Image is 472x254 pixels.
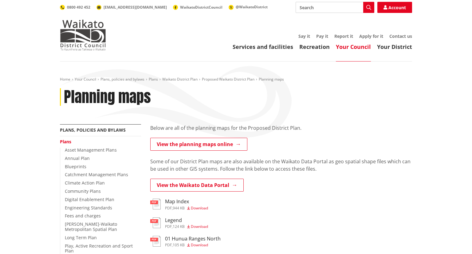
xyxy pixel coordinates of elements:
[236,4,268,10] span: @WaikatoDistrict
[65,180,105,186] a: Climate Action Plan
[60,77,70,82] a: Home
[173,5,222,10] a: WaikatoDistrictCouncil
[100,77,144,82] a: Plans, policies and bylaws
[64,88,151,106] h1: Planning maps
[150,217,161,228] img: document-pdf.svg
[65,147,117,153] a: Asset Management Plans
[149,77,158,82] a: Plans
[65,172,128,177] a: Catchment Management Plans
[150,124,412,132] p: Below are all of the planning maps for the Proposed District Plan.
[104,5,167,10] span: [EMAIL_ADDRESS][DOMAIN_NAME]
[165,205,172,211] span: pdf
[165,199,208,204] h3: Map Index
[180,5,222,10] span: WaikatoDistrictCouncil
[298,33,310,39] a: Say it
[165,243,221,247] div: ,
[165,236,221,242] h3: 01 Hunua Ranges North
[65,205,112,211] a: Engineering Standards
[336,43,371,50] a: Your Council
[150,236,161,247] img: document-pdf.svg
[65,196,114,202] a: Digital Enablement Plan
[173,205,185,211] span: 944 KB
[191,242,208,248] span: Download
[202,77,254,82] a: Proposed Waikato District Plan
[165,217,208,223] h3: Legend
[67,5,90,10] span: 0800 492 452
[150,236,221,247] a: 01 Hunua Ranges North pdf,105 KB Download
[334,33,353,39] a: Report it
[96,5,167,10] a: [EMAIL_ADDRESS][DOMAIN_NAME]
[296,2,374,13] input: Search input
[65,243,133,254] a: Play, Active Recreation and Sport Plan
[150,217,208,228] a: Legend pdf,124 KB Download
[229,4,268,10] a: @WaikatoDistrict
[65,164,86,169] a: Blueprints
[191,205,208,211] span: Download
[65,221,117,232] a: [PERSON_NAME]-Waikato Metropolitan Spatial Plan
[377,43,412,50] a: Your District
[65,213,101,219] a: Fees and charges
[316,33,328,39] a: Pay it
[75,77,96,82] a: Your Council
[65,155,90,161] a: Annual Plan
[150,158,412,173] p: Some of our District Plan maps are also available on the Waikato Data Portal as geo spatial shape...
[173,224,185,229] span: 124 KB
[377,2,412,13] a: Account
[165,225,208,228] div: ,
[150,138,247,151] a: View the planning maps online
[60,5,90,10] a: 0800 492 452
[65,235,97,240] a: Long Term Plan
[299,43,330,50] a: Recreation
[150,199,161,209] img: document-pdf.svg
[165,242,172,248] span: pdf
[150,179,244,192] a: View the Waikato Data Portal
[165,206,208,210] div: ,
[389,33,412,39] a: Contact us
[60,139,71,145] a: Plans
[259,77,284,82] span: Planning maps
[60,20,106,50] img: Waikato District Council - Te Kaunihera aa Takiwaa o Waikato
[65,188,101,194] a: Community Plans
[191,224,208,229] span: Download
[60,127,126,133] a: Plans, policies and bylaws
[359,33,383,39] a: Apply for it
[60,77,412,82] nav: breadcrumb
[165,224,172,229] span: pdf
[173,242,185,248] span: 105 KB
[150,199,208,210] a: Map Index pdf,944 KB Download
[162,77,198,82] a: Waikato District Plan
[233,43,293,50] a: Services and facilities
